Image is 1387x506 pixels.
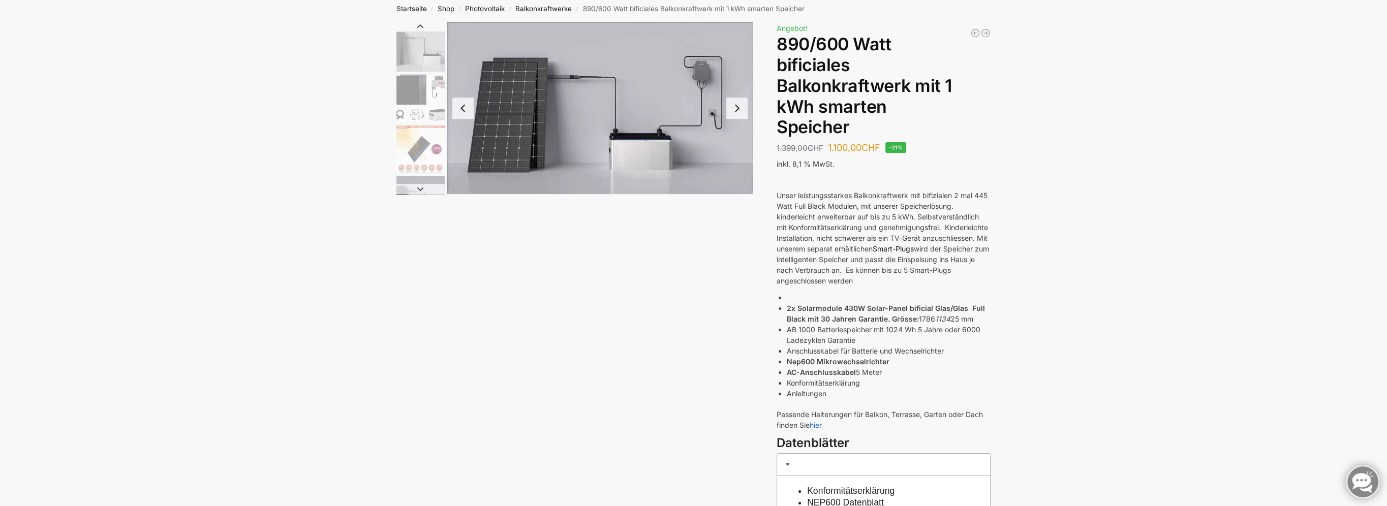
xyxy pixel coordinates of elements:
span: / [427,5,438,13]
a: Balkonkraftwerke [515,5,572,13]
button: Next slide [396,184,445,194]
span: inkl. 8,1 % MwSt. [777,160,835,168]
a: Konformitätserklärung [807,486,895,496]
em: 1134 [935,314,950,323]
img: ASE 1000 Batteriespeicher [396,22,445,72]
a: WiFi Smart Plug für unseren Plug & Play Batteriespeicher [980,28,991,38]
a: Smart-Plugs [873,244,914,253]
li: 3 / 7 [394,123,445,174]
img: 860w-mi-1kwh-speicher [396,74,445,122]
strong: AC-Anschlusskabel [787,368,856,376]
img: 1 (3) [447,22,753,194]
span: CHF [861,142,880,153]
button: Previous slide [452,98,474,119]
p: Passende Halterungen für Balkon, Terrasse, Garten oder Dach finden Sie [777,409,991,430]
li: 2 / 7 [394,73,445,123]
li: Anschlusskabel für Batterie und Wechselrichter [787,345,991,356]
strong: Nep600 Mikrowechselrichter [787,357,889,366]
span: Angebot! [777,24,808,33]
li: 5 Meter [787,367,991,377]
strong: 2x Solarmodule 430W Solar-Panel bificial Glas/Glas Full Black mit 30 Jahren Garantie. Grösse: [787,304,985,323]
img: Bificial 30 % mehr Leistung [396,125,445,173]
h3: Datenblätter [777,434,991,452]
span: / [454,5,465,13]
h1: 890/600 Watt bificiales Balkonkraftwerk mit 1 kWh smarten Speicher [777,34,991,138]
li: Anleitungen [787,388,991,399]
button: Previous slide [396,21,445,31]
span: / [572,5,582,13]
bdi: 1.399,00 [777,143,823,153]
a: Shop [438,5,454,13]
p: Unser leistungsstarkes Balkonkraftwerk mit bifizialen 2 mal 445 Watt Full Black Modulen, mit unse... [777,190,991,286]
a: Startseite [396,5,427,13]
span: -21% [885,142,906,153]
button: Next slide [726,98,748,119]
bdi: 1.100,00 [828,142,880,153]
a: Balkonkraftwerk 445/860 Erweiterungsmodul [970,28,980,38]
a: Photovoltaik [465,5,505,13]
li: Konformitätserklärung [787,377,991,388]
img: 1 (3) [396,176,445,224]
span: 1786 25 mm [919,314,973,323]
li: AB 1000 Batteriespeicher mit 1024 Wh 5 Jahre oder 6000 Ladezyklen Garantie [787,324,991,345]
span: / [505,5,515,13]
span: CHF [808,143,823,153]
li: 4 / 7 [447,22,753,194]
li: 1 / 7 [394,22,445,73]
li: 4 / 7 [394,174,445,225]
a: hier [810,421,822,429]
